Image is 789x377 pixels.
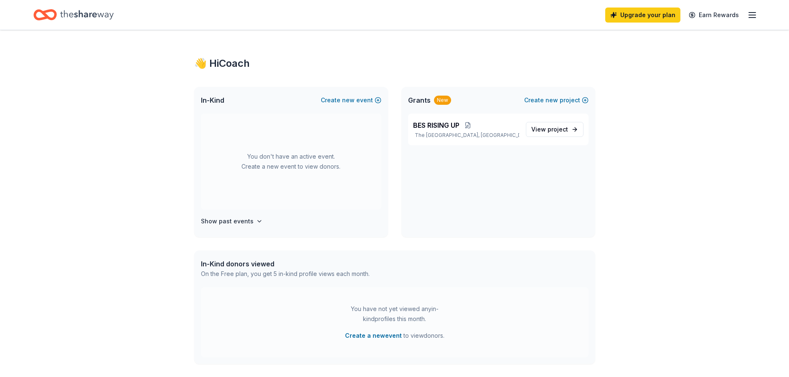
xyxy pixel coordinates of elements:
a: View project [526,122,584,137]
button: Show past events [201,216,263,226]
span: project [548,126,568,133]
button: Create a newevent [345,331,402,341]
a: Home [33,5,114,25]
div: New [434,96,451,105]
div: You don't have an active event. Create a new event to view donors. [201,114,381,210]
span: to view donors . [345,331,444,341]
button: Createnewevent [321,95,381,105]
div: 👋 Hi Coach [194,57,595,70]
p: The [GEOGRAPHIC_DATA], [GEOGRAPHIC_DATA] [413,132,519,139]
span: BES RISING UP [413,120,459,130]
button: Createnewproject [524,95,589,105]
a: Upgrade your plan [605,8,680,23]
div: You have not yet viewed any in-kind profiles this month. [342,304,447,324]
span: In-Kind [201,95,224,105]
span: View [531,124,568,134]
div: In-Kind donors viewed [201,259,370,269]
span: Grants [408,95,431,105]
span: new [545,95,558,105]
a: Earn Rewards [684,8,744,23]
h4: Show past events [201,216,254,226]
div: On the Free plan, you get 5 in-kind profile views each month. [201,269,370,279]
span: new [342,95,355,105]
